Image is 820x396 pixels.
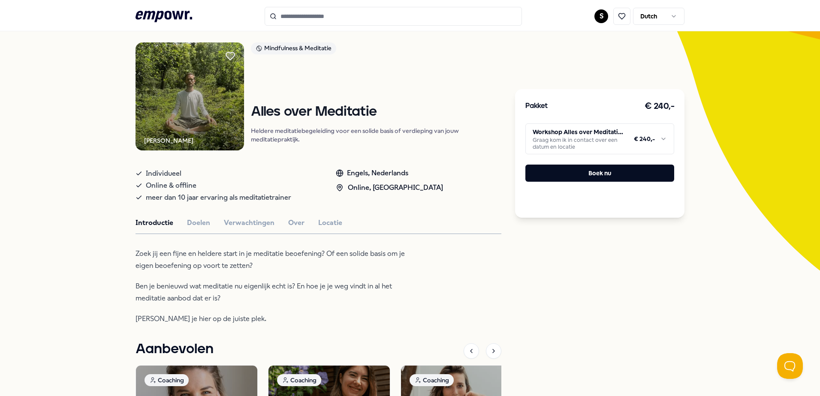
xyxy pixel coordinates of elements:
[136,313,414,325] p: [PERSON_NAME] je hier op de juiste plek.
[136,248,414,272] p: Zoek jij een fijne en heldere start in je meditatie beoefening? Of een solide basis om je eigen b...
[145,374,189,386] div: Coaching
[777,353,803,379] iframe: Help Scout Beacon - Open
[525,101,548,112] h3: Pakket
[136,339,214,360] h1: Aanbevolen
[318,217,342,228] button: Locatie
[251,105,502,120] h1: Alles over Meditatie
[146,192,291,204] span: meer dan 10 jaar ervaring als meditatietrainer
[146,180,196,192] span: Online & offline
[251,126,502,144] p: Heldere meditatiebegeleiding voor een solide basis of verdieping van jouw meditatiepraktijk.
[336,182,443,193] div: Online, [GEOGRAPHIC_DATA]
[410,374,454,386] div: Coaching
[645,99,675,113] h3: € 240,-
[251,42,336,54] div: Mindfulness & Meditatie
[525,165,674,182] button: Boek nu
[288,217,304,228] button: Over
[336,168,443,179] div: Engels, Nederlands
[594,9,608,23] button: S
[136,280,414,304] p: Ben je benieuwd wat meditatie nu eigenlijk echt is? En hoe je je weg vindt in al het meditatie aa...
[224,217,274,228] button: Verwachtingen
[146,168,181,180] span: Individueel
[277,374,321,386] div: Coaching
[187,217,210,228] button: Doelen
[251,42,502,57] a: Mindfulness & Meditatie
[265,7,522,26] input: Search for products, categories or subcategories
[136,42,244,151] img: Product Image
[144,136,193,145] div: [PERSON_NAME]
[136,217,173,228] button: Introductie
